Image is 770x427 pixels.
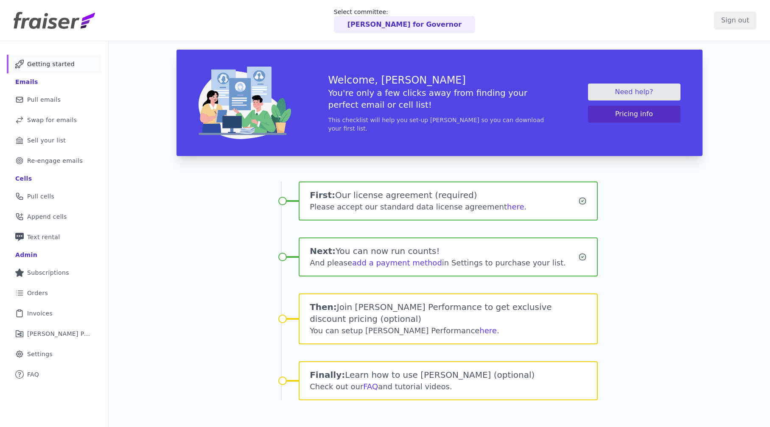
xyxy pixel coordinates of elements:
a: Select committee: [PERSON_NAME] for Governor [334,8,475,33]
div: And please in Settings to purchase your list. [310,257,578,269]
p: This checklist will help you set-up [PERSON_NAME] so you can download your first list. [328,116,551,133]
div: Check out our and tutorial videos. [310,381,587,393]
span: Append cells [27,212,67,221]
span: Finally: [310,370,345,380]
a: Getting started [7,55,101,73]
a: FAQ [363,382,378,391]
a: Pull emails [7,90,101,109]
a: Orders [7,284,101,302]
div: Cells [15,174,32,183]
a: Invoices [7,304,101,323]
a: here [479,326,497,335]
a: Sell your list [7,131,101,150]
div: You can setup [PERSON_NAME] Performance . [310,325,587,337]
a: Swap for emails [7,111,101,129]
span: Next: [310,246,336,256]
h1: You can now run counts! [310,245,578,257]
a: Settings [7,345,101,363]
img: img [199,67,291,139]
span: Settings [27,350,53,358]
h3: Welcome, [PERSON_NAME] [328,73,551,87]
p: Select committee: [334,8,475,16]
span: Getting started [27,60,75,68]
a: Pull cells [7,187,101,206]
span: FAQ [27,370,39,379]
span: First: [310,190,335,200]
span: Re-engage emails [27,156,83,165]
h5: You're only a few clicks away from finding your perfect email or cell list! [328,87,551,111]
a: [PERSON_NAME] Performance [7,324,101,343]
p: [PERSON_NAME] for Governor [347,20,462,30]
div: Emails [15,78,38,86]
img: Fraiser Logo [14,12,95,29]
h1: Our license agreement (required) [310,189,578,201]
span: Sell your list [27,136,66,145]
button: Pricing info [588,106,680,123]
div: Admin [15,251,37,259]
span: [PERSON_NAME] Performance [27,329,91,338]
a: FAQ [7,365,101,384]
a: Need help? [588,84,680,100]
a: Append cells [7,207,101,226]
span: Text rental [27,233,60,241]
span: Invoices [27,309,53,318]
h1: Learn how to use [PERSON_NAME] (optional) [310,369,587,381]
input: Sign out [714,11,756,29]
span: Pull cells [27,192,54,201]
div: Please accept our standard data license agreement [310,201,578,213]
a: Re-engage emails [7,151,101,170]
span: Pull emails [27,95,61,104]
a: Subscriptions [7,263,101,282]
a: Text rental [7,228,101,246]
span: Orders [27,289,48,297]
span: Then: [310,302,337,312]
span: Swap for emails [27,116,77,124]
span: Subscriptions [27,268,69,277]
h1: Join [PERSON_NAME] Performance to get exclusive discount pricing (optional) [310,301,587,325]
a: add a payment method [352,258,442,267]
